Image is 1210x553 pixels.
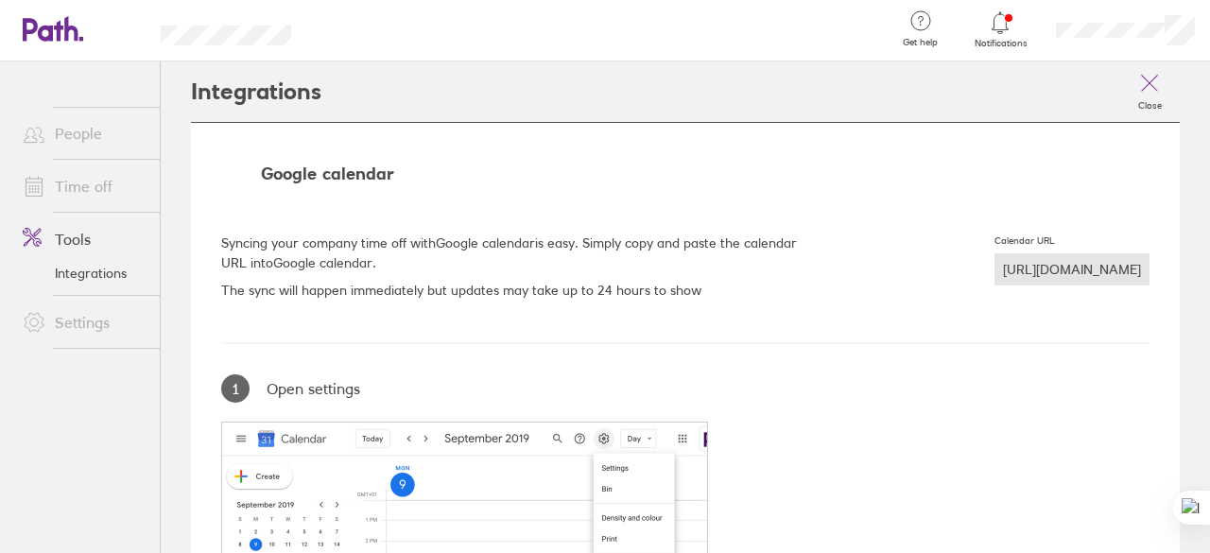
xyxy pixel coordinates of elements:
div: Calendar URL [994,235,1055,247]
h2: Integrations [191,61,321,122]
div: Google calendar [221,164,1149,184]
span: Notifications [970,38,1031,49]
a: People [8,114,160,152]
a: Time off [8,167,160,205]
a: Close [1119,61,1180,122]
div: [URL][DOMAIN_NAME] [994,253,1149,285]
p: Syncing your company time off with Google calendar is easy. Simply copy and paste the calendar UR... [221,233,809,273]
a: Settings [8,303,160,341]
div: Open settings [221,374,685,403]
a: Integrations [8,258,160,288]
a: Tools [8,220,160,258]
a: Notifications [970,9,1031,49]
p: The sync will happen immediately but updates may take up to 24 hours to show [221,281,956,301]
label: Close [1127,95,1173,112]
span: Get help [890,37,951,48]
